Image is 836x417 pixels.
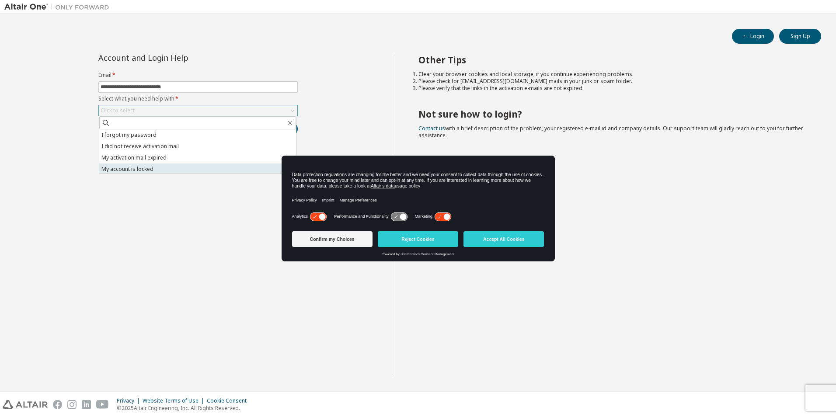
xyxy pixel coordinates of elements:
img: altair_logo.svg [3,400,48,409]
div: Website Terms of Use [143,397,207,404]
a: Contact us [418,125,445,132]
img: Altair One [4,3,114,11]
button: Sign Up [779,29,821,44]
div: Cookie Consent [207,397,252,404]
p: © 2025 Altair Engineering, Inc. All Rights Reserved. [117,404,252,412]
li: I forgot my password [99,129,296,141]
div: Privacy [117,397,143,404]
img: facebook.svg [53,400,62,409]
div: Account and Login Help [98,54,258,61]
li: Clear your browser cookies and local storage, if you continue experiencing problems. [418,71,806,78]
span: with a brief description of the problem, your registered e-mail id and company details. Our suppo... [418,125,803,139]
img: youtube.svg [96,400,109,409]
button: Login [732,29,774,44]
label: Select what you need help with [98,95,298,102]
img: instagram.svg [67,400,77,409]
li: Please check for [EMAIL_ADDRESS][DOMAIN_NAME] mails in your junk or spam folder. [418,78,806,85]
img: linkedin.svg [82,400,91,409]
li: Please verify that the links in the activation e-mails are not expired. [418,85,806,92]
div: Click to select [101,107,135,114]
label: Email [98,72,298,79]
h2: Not sure how to login? [418,108,806,120]
div: Click to select [99,105,297,116]
h2: Other Tips [418,54,806,66]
